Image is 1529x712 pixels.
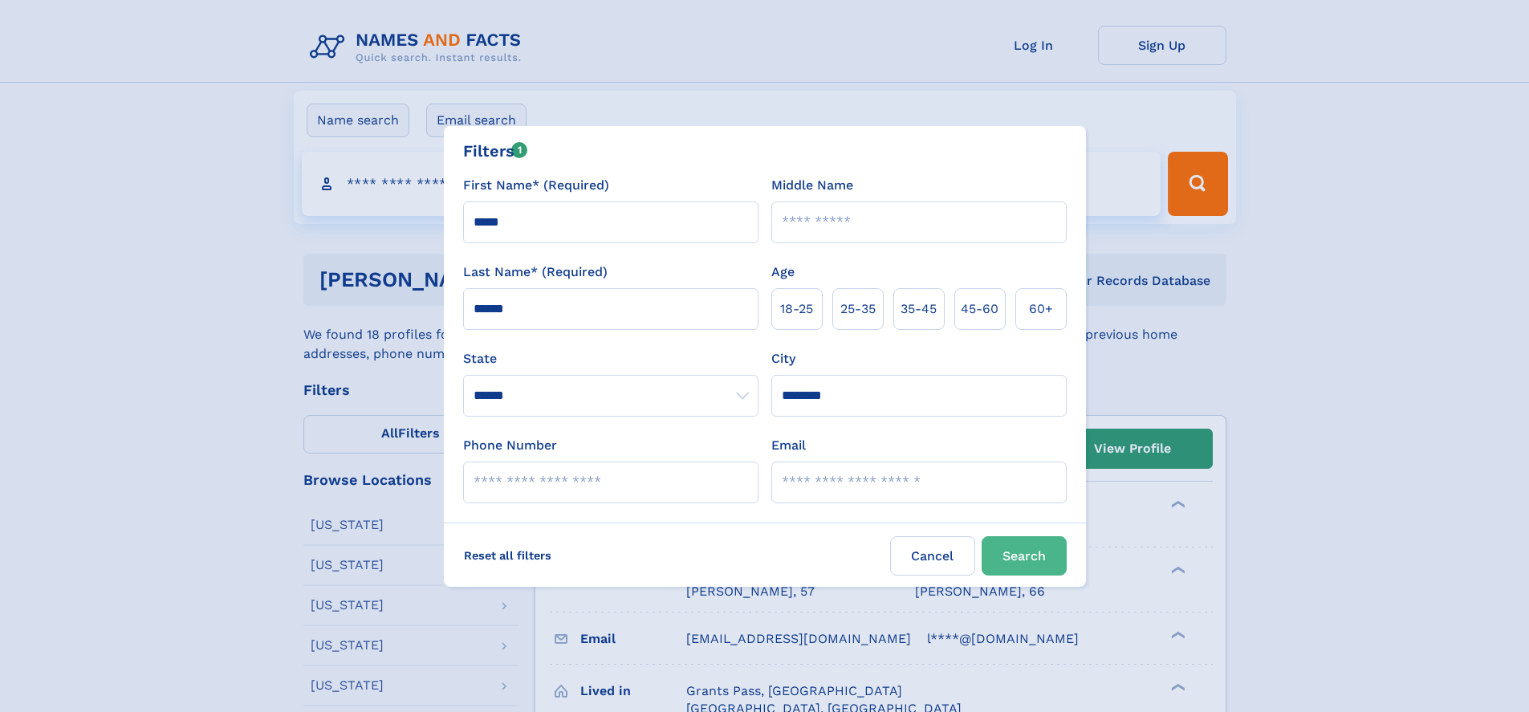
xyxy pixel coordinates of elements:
label: Phone Number [463,436,557,455]
span: 18‑25 [780,299,813,319]
div: Filters [463,139,528,163]
button: Search [982,536,1067,576]
label: First Name* (Required) [463,176,609,195]
label: State [463,349,758,368]
label: Cancel [890,536,975,576]
span: 25‑35 [840,299,876,319]
label: Reset all filters [453,536,562,575]
label: Middle Name [771,176,853,195]
label: Age [771,262,795,282]
label: Email [771,436,806,455]
span: 60+ [1029,299,1053,319]
label: City [771,349,795,368]
span: 35‑45 [901,299,937,319]
span: 45‑60 [961,299,998,319]
label: Last Name* (Required) [463,262,608,282]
